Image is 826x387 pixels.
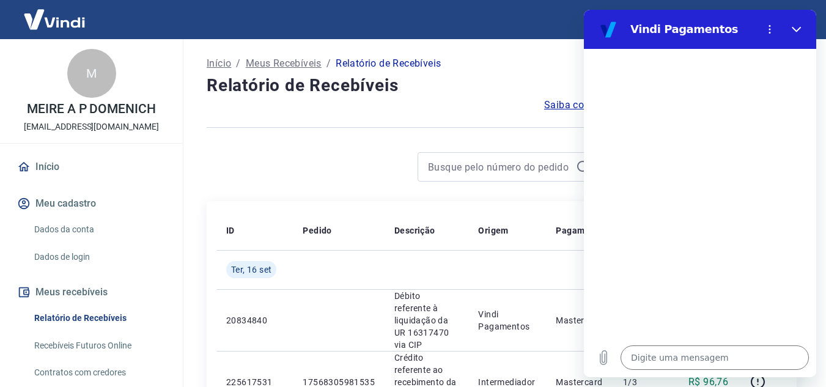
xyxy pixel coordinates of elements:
[556,314,603,326] p: Mastercard
[336,56,441,71] p: Relatório de Recebíveis
[303,224,331,237] p: Pedido
[478,308,536,333] p: Vindi Pagamentos
[15,279,168,306] button: Meus recebíveis
[246,56,322,71] a: Meus Recebíveis
[584,10,816,377] iframe: Janela de mensagens
[29,306,168,331] a: Relatório de Recebíveis
[207,73,797,98] h4: Relatório de Recebíveis
[326,56,331,71] p: /
[236,56,240,71] p: /
[231,264,271,276] span: Ter, 16 set
[29,360,168,385] a: Contratos com credores
[15,1,94,38] img: Vindi
[544,98,797,112] a: Saiba como funciona a programação dos recebimentos
[226,314,283,326] p: 20834840
[226,224,235,237] p: ID
[67,49,116,98] div: M
[207,56,231,71] a: Início
[29,245,168,270] a: Dados de login
[767,9,811,31] button: Sair
[29,333,168,358] a: Recebíveis Futuros Online
[27,103,156,116] p: MEIRE A P DOMENICH
[29,217,168,242] a: Dados da conta
[394,224,435,237] p: Descrição
[15,190,168,217] button: Meu cadastro
[394,290,459,351] p: Débito referente à liquidação da UR 16317470 via CIP
[556,224,603,237] p: Pagamento
[15,153,168,180] a: Início
[428,158,571,176] input: Busque pelo número do pedido
[24,120,159,133] p: [EMAIL_ADDRESS][DOMAIN_NAME]
[478,224,508,237] p: Origem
